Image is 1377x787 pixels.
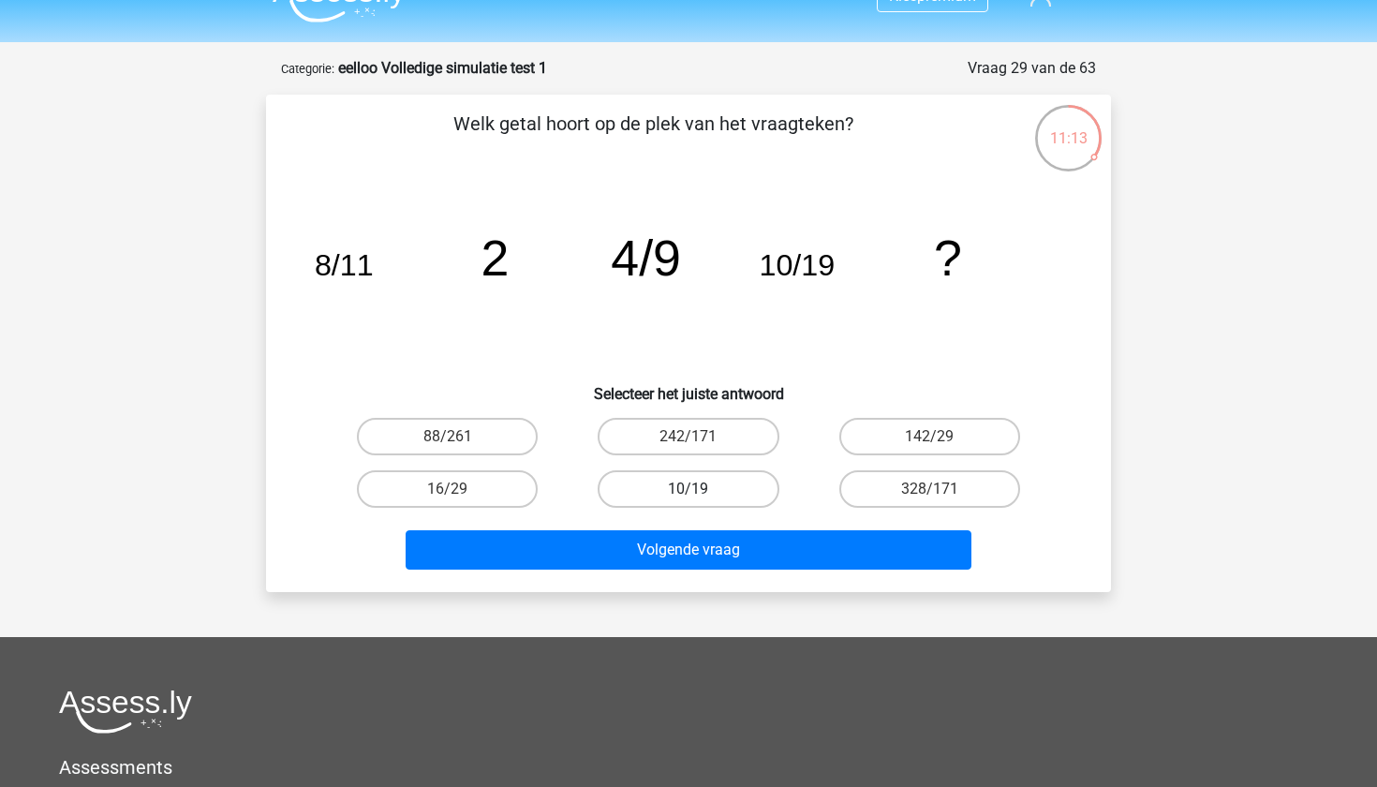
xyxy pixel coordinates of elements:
[481,230,510,286] tspan: 2
[296,370,1081,403] h6: Selecteer het juiste antwoord
[839,418,1020,455] label: 142/29
[598,470,778,508] label: 10/19
[1033,103,1103,150] div: 11:13
[598,418,778,455] label: 242/171
[59,690,192,734] img: Assessly logo
[315,248,374,282] tspan: 8/11
[839,470,1020,508] label: 328/171
[934,230,962,286] tspan: ?
[281,62,334,76] small: Categorie:
[357,418,538,455] label: 88/261
[760,248,836,282] tspan: 10/19
[59,756,1318,779] h5: Assessments
[338,59,547,77] strong: eelloo Volledige simulatie test 1
[611,230,681,286] tspan: 4/9
[357,470,538,508] label: 16/29
[968,57,1096,80] div: Vraag 29 van de 63
[406,530,972,570] button: Volgende vraag
[296,110,1011,166] p: Welk getal hoort op de plek van het vraagteken?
